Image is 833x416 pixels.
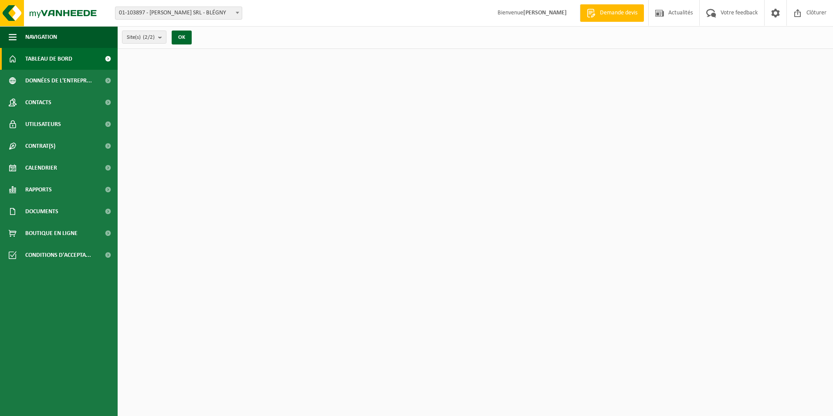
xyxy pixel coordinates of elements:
span: Rapports [25,179,52,201]
span: Conditions d'accepta... [25,244,91,266]
span: Demande devis [598,9,640,17]
span: Site(s) [127,31,155,44]
span: 01-103897 - LEBOEUF CEDRIC SRL - BLÉGNY [115,7,242,20]
span: Utilisateurs [25,113,61,135]
span: Boutique en ligne [25,222,78,244]
span: Calendrier [25,157,57,179]
span: Tableau de bord [25,48,72,70]
span: Documents [25,201,58,222]
a: Demande devis [580,4,644,22]
span: Contacts [25,92,51,113]
span: Contrat(s) [25,135,55,157]
span: Navigation [25,26,57,48]
span: Données de l'entrepr... [25,70,92,92]
button: Site(s)(2/2) [122,31,166,44]
button: OK [172,31,192,44]
strong: [PERSON_NAME] [523,10,567,16]
count: (2/2) [143,34,155,40]
span: 01-103897 - LEBOEUF CEDRIC SRL - BLÉGNY [115,7,242,19]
